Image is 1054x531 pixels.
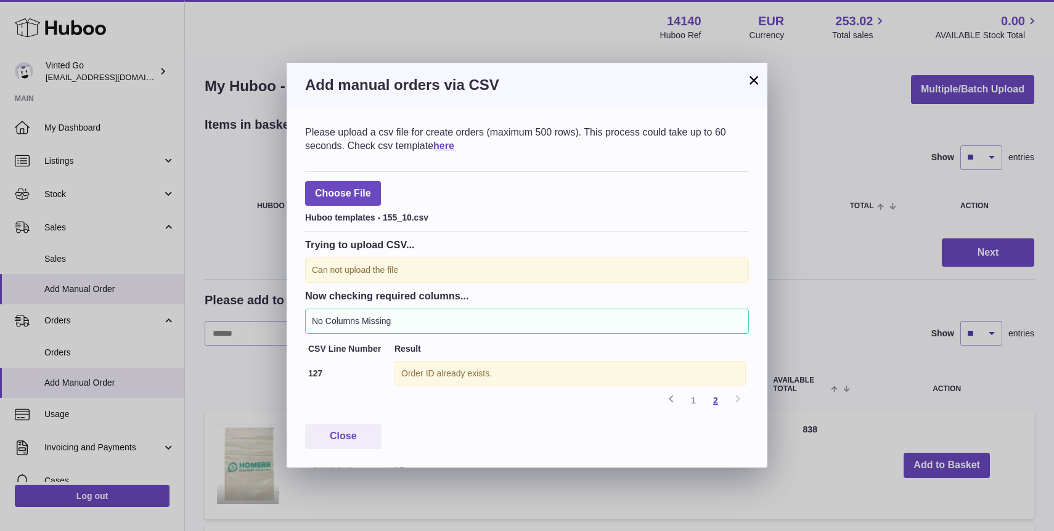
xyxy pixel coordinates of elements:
span: Close [330,431,357,441]
button: × [746,73,761,87]
div: No Columns Missing [305,309,749,334]
h3: Now checking required columns... [305,289,749,302]
button: Close [305,424,382,449]
h3: Trying to upload CSV... [305,238,749,251]
h3: Add manual orders via CSV [305,75,749,95]
div: Can not upload the file [305,257,749,283]
span: Choose File [305,181,381,206]
a: here [433,140,454,151]
th: Result [391,340,749,358]
th: CSV Line Number [305,340,391,358]
strong: 127 [308,368,322,378]
div: Huboo templates - 155_10.csv [305,209,749,224]
a: 1 [682,389,705,411]
div: Please upload a csv file for create orders (maximum 500 rows). This process could take up to 60 s... [305,126,749,152]
div: Order ID already exists. [394,361,746,386]
a: 2 [705,389,727,411]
